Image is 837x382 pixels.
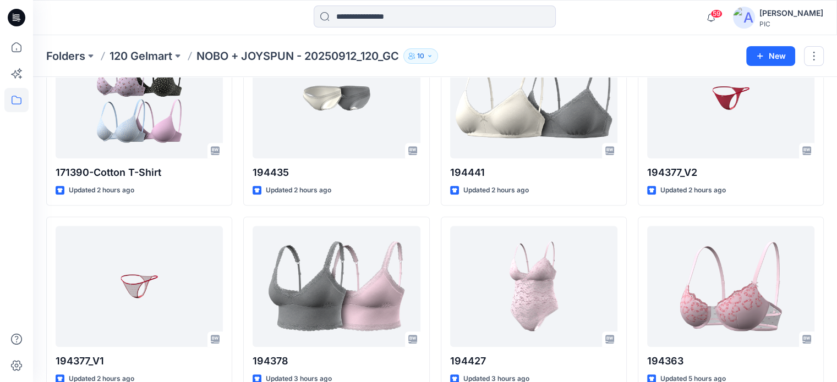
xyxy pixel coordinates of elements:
p: 194435 [253,165,420,180]
img: avatar [733,7,755,29]
p: 171390-Cotton T-Shirt [56,165,223,180]
div: PIC [759,20,823,28]
p: NOBO + JOYSPUN - 20250912_120_GC [196,48,399,64]
p: 194363 [647,353,814,369]
a: 171390-Cotton T-Shirt [56,37,223,158]
a: 194363 [647,226,814,347]
p: Updated 2 hours ago [266,185,331,196]
a: 120 Gelmart [110,48,172,64]
p: 194377_V2 [647,165,814,180]
a: 194377_V2 [647,37,814,158]
p: 194441 [450,165,617,180]
a: 194378 [253,226,420,347]
a: 194377_V1 [56,226,223,347]
button: 10 [403,48,438,64]
p: 194427 [450,353,617,369]
p: Updated 2 hours ago [69,185,134,196]
a: 194441 [450,37,617,158]
a: 194427 [450,226,617,347]
a: 194435 [253,37,420,158]
p: 194377_V1 [56,353,223,369]
p: Updated 2 hours ago [463,185,529,196]
p: 10 [417,50,424,62]
div: [PERSON_NAME] [759,7,823,20]
p: 194378 [253,353,420,369]
button: New [746,46,795,66]
span: 59 [710,9,723,18]
a: Folders [46,48,85,64]
p: Updated 2 hours ago [660,185,726,196]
